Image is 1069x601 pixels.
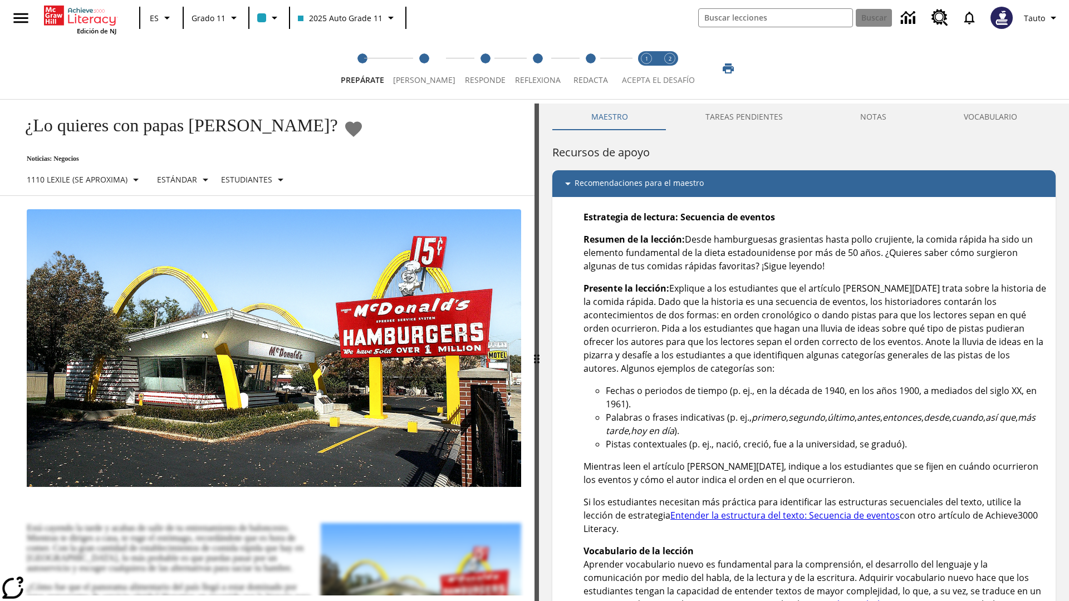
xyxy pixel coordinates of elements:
button: Lenguaje: ES, Selecciona un idioma [144,8,179,28]
a: Entender la estructura del texto: Secuencia de eventos [670,509,900,521]
span: ACEPTA EL DESAFÍO [622,75,695,85]
em: hoy en día [631,425,674,437]
button: Acepta el desafío contesta step 2 of 2 [654,38,686,99]
button: Responde step 3 of 5 [455,38,515,99]
button: El color de la clase es azul claro. Cambiar el color de la clase. [253,8,286,28]
div: activity [539,104,1069,601]
p: Si los estudiantes necesitan más práctica para identificar las estructuras secuenciales del texto... [583,495,1047,535]
p: Mientras leen el artículo [PERSON_NAME][DATE], indique a los estudiantes que se fijen en cuándo o... [583,460,1047,486]
button: Prepárate step 1 of 5 [332,38,393,99]
strong: Estrategia de lectura: Secuencia de eventos [583,211,775,223]
img: Avatar [990,7,1013,29]
button: Perfil/Configuración [1019,8,1065,28]
div: Portada [44,3,116,35]
span: ES [150,12,159,24]
span: Edición de NJ [77,27,116,35]
p: Explique a los estudiantes que el artículo [PERSON_NAME][DATE] trata sobre la historia de la comi... [583,282,1047,375]
button: Reflexiona step 4 of 5 [506,38,570,99]
button: Acepta el desafío lee step 1 of 2 [630,38,663,99]
button: Maestro [552,104,666,130]
button: Añadir a mis Favoritas - ¿Lo quieres con papas fritas? [344,119,364,139]
span: Tauto [1024,12,1045,24]
span: Reflexiona [515,75,561,85]
button: Lee step 2 of 5 [384,38,464,99]
strong: Resumen de la lección: [583,233,685,245]
button: Abrir el menú lateral [4,2,37,35]
button: Seleccione Lexile, 1110 Lexile (Se aproxima) [22,170,147,190]
span: Grado 11 [192,12,225,24]
h6: Recursos de apoyo [552,144,1056,161]
em: antes [857,411,880,423]
button: Redacta step 5 of 5 [561,38,620,99]
span: [PERSON_NAME] [393,75,455,85]
a: Centro de recursos, Se abrirá en una pestaña nueva. [925,3,955,33]
em: último [827,411,855,423]
button: VOCABULARIO [925,104,1056,130]
button: Seleccionar estudiante [217,170,292,190]
strong: Vocabulario de la lección [583,545,694,557]
button: Imprimir [710,58,746,78]
img: Uno de los primeros locales de McDonald's, con el icónico letrero rojo y los arcos amarillos. [27,209,521,487]
text: 2 [669,55,671,62]
h1: ¿Lo quieres con papas [PERSON_NAME]? [13,115,338,136]
p: Estudiantes [221,174,272,185]
button: Escoja un nuevo avatar [984,3,1019,32]
em: cuando [952,411,983,423]
input: Buscar campo [699,9,852,27]
em: entonces [882,411,921,423]
button: Tipo de apoyo, Estándar [153,170,217,190]
em: primero [752,411,786,423]
li: Palabras o frases indicativas (p. ej., , , , , , , , , , ). [606,411,1047,437]
p: Recomendaciones para el maestro [575,177,704,190]
div: Instructional Panel Tabs [552,104,1056,130]
button: TAREAS PENDIENTES [666,104,821,130]
p: Desde hamburguesas grasientas hasta pollo crujiente, la comida rápida ha sido un elemento fundame... [583,233,1047,273]
a: Notificaciones [955,3,984,32]
text: 1 [645,55,648,62]
em: segundo [788,411,825,423]
p: Estándar [157,174,197,185]
em: así que [985,411,1016,423]
em: desde [924,411,949,423]
button: Grado: Grado 11, Elige un grado [187,8,245,28]
button: NOTAS [821,104,925,130]
li: Fechas o periodos de tiempo (p. ej., en la década de 1940, en los años 1900, a mediados del siglo... [606,384,1047,411]
li: Pistas contextuales (p. ej., nació, creció, fue a la universidad, se graduó). [606,437,1047,451]
div: Recomendaciones para el maestro [552,170,1056,197]
div: Pulsa la tecla de intro o la barra espaciadora y luego presiona las flechas de derecha e izquierd... [534,104,539,601]
p: Noticias: Negocios [13,155,364,163]
p: 1110 Lexile (Se aproxima) [27,174,128,185]
button: Clase: 2025 Auto Grade 11, Selecciona una clase [293,8,402,28]
span: Redacta [573,75,608,85]
a: Centro de información [894,3,925,33]
span: 2025 Auto Grade 11 [298,12,383,24]
span: Prepárate [341,75,384,85]
strong: Presente la lección: [583,282,669,294]
span: Responde [465,75,506,85]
